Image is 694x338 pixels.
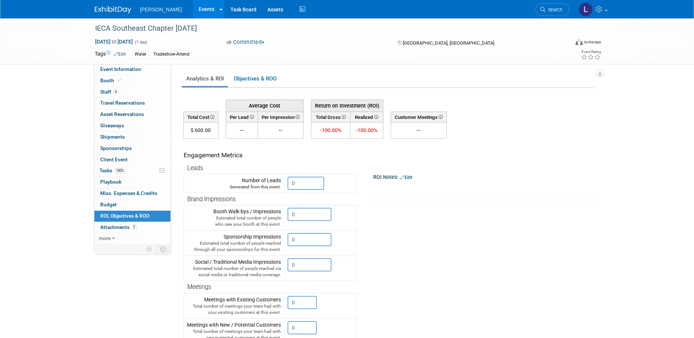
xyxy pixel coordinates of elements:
[394,127,443,134] div: --
[229,72,281,86] a: Objectives & ROO
[94,132,170,143] a: Shipments
[100,157,128,162] span: Client Event
[94,233,170,244] a: more
[356,127,378,134] span: -100.00%
[400,175,412,180] a: Edit
[224,38,267,46] button: Committed
[240,127,244,133] span: --
[93,22,558,35] div: IECA Southeast Chapter [DATE]
[100,190,157,196] span: Misc. Expenses & Credits
[279,127,282,133] span: --
[320,127,342,134] span: -100.00%
[258,112,303,122] th: Per Impression
[95,38,133,45] span: [DATE] [DATE]
[100,224,137,230] span: Attachments
[100,111,144,117] span: Asset Reservations
[391,112,446,122] th: Customer Meetings
[100,168,126,173] span: Tasks
[100,213,149,219] span: ROI, Objectives & ROO
[140,7,182,12] span: [PERSON_NAME]
[182,72,228,86] a: Analytics & ROI
[100,134,125,140] span: Shipments
[155,244,170,254] td: Toggle Event Tabs
[94,211,170,222] a: ROI, Objectives & ROO
[100,145,132,151] span: Sponsorships
[114,52,126,57] a: Edit
[226,99,303,112] th: Average Cost
[94,154,170,165] a: Client Event
[187,215,281,228] div: Estimated total number of people who saw your booth at this event.
[100,100,145,106] span: Travel Reservations
[131,224,137,230] span: 2
[94,143,170,154] a: Sponsorships
[187,266,281,278] div: Estimated total number of people reached via social media or traditional media coverage.
[187,283,211,290] span: Meetings
[132,50,149,58] div: Water
[187,208,281,228] div: Booth Walk-bys / Impressions
[134,40,147,45] span: (1 day)
[94,177,170,188] a: Playbook
[226,112,258,122] th: Per Lead
[403,40,494,46] span: [GEOGRAPHIC_DATA], [GEOGRAPHIC_DATA]
[187,258,281,278] div: Social / Traditional Media Impressions
[100,179,121,185] span: Playbook
[94,87,170,98] a: Staff6
[94,109,170,120] a: Asset Reservations
[187,303,281,316] div: Total number of meetings your team had with your existing customers at this event.
[350,112,383,122] th: Realized
[94,120,170,131] a: Giveaways
[94,222,170,233] a: Attachments2
[100,66,141,72] span: Event Information
[526,38,601,49] div: Event Format
[95,50,126,59] td: Tags
[183,123,218,139] td: $ 600.00
[536,3,569,16] a: Search
[100,78,123,83] span: Booth
[99,235,110,241] span: more
[187,233,281,253] div: Sponsorship Impressions
[373,172,597,181] div: ROI Notes:
[183,112,218,122] th: Total Cost
[311,99,383,112] th: Return on Investment (ROI)
[94,165,170,176] a: Tasks100%
[187,165,203,172] span: Leads
[94,188,170,199] a: Misc. Expenses & Credits
[187,296,281,316] div: Meetings with Existing Customers
[184,151,354,160] div: Engagement Metrics
[114,168,126,173] span: 100%
[94,64,170,75] a: Event Information
[94,75,170,86] a: Booth
[151,50,192,58] div: Tradeshow-Attend
[110,39,117,45] span: to
[579,3,593,16] img: Lindsey Wolanczyk
[187,240,281,253] div: Estimated total number of people reached through all your sponsorships for this event.
[94,98,170,109] a: Travel Reservations
[143,244,156,254] td: Personalize Event Tab Strip
[100,202,117,207] span: Budget
[187,177,281,190] div: Number of Leads
[117,78,121,82] i: Booth reservation complete
[575,39,583,45] img: Format-Inperson.png
[95,6,131,14] img: ExhibitDay
[187,184,281,190] div: Generated from this event.
[187,196,236,203] span: Brand Impressions
[100,89,119,95] span: Staff
[581,50,601,54] div: Event Rating
[545,7,562,12] span: Search
[100,123,124,128] span: Giveaways
[584,40,601,45] div: In-Person
[113,89,119,94] span: 6
[94,199,170,210] a: Budget
[311,112,350,122] th: Total Gross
